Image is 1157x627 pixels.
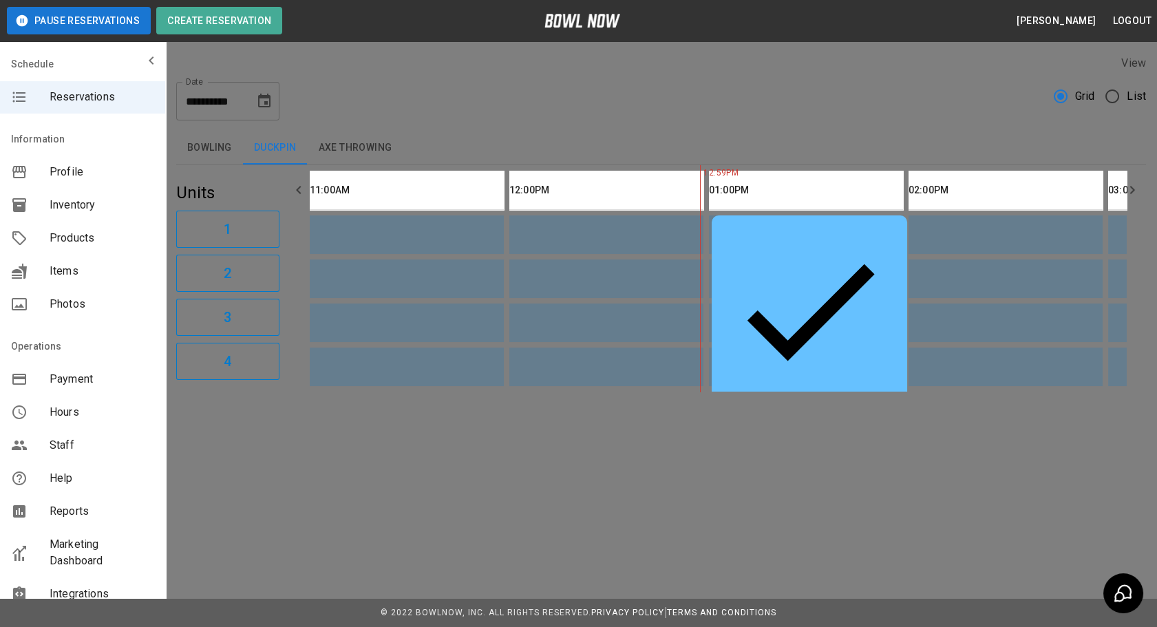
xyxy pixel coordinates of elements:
button: Pause Reservations [7,7,151,34]
th: 12:00PM [509,171,703,210]
span: Integrations [50,586,154,602]
span: Photos [50,296,154,312]
span: 12:59PM [700,167,703,180]
button: Duckpin [243,131,308,164]
h5: Units [176,182,279,204]
h6: 4 [224,350,231,372]
span: List [1127,88,1146,105]
h6: 2 [224,262,231,284]
span: Items [50,263,154,279]
button: Bowling [176,131,243,164]
th: 01:00PM [709,171,903,210]
th: 02:00PM [909,171,1103,210]
button: Axe Throwing [308,131,403,164]
button: Create Reservation [156,7,282,34]
span: Marketing Dashboard [50,536,154,569]
span: Payment [50,371,154,387]
span: © 2022 BowlNow, Inc. All Rights Reserved. [381,608,591,617]
h6: 1 [224,218,231,240]
a: Terms and Conditions [667,608,776,617]
span: Inventory [50,197,154,213]
button: Logout [1107,8,1157,34]
img: logo [544,14,620,28]
button: [PERSON_NAME] [1011,8,1101,34]
span: Grid [1075,88,1095,105]
a: Privacy Policy [591,608,664,617]
span: Hours [50,404,154,421]
span: Products [50,230,154,246]
span: Profile [50,164,154,180]
h6: 3 [224,306,231,328]
span: Reports [50,503,154,520]
button: Choose date, selected date is Aug 10, 2025 [251,87,278,115]
span: Staff [50,437,154,454]
div: inventory tabs [176,131,1146,164]
th: 11:00AM [310,171,504,210]
span: Help [50,470,154,487]
span: Reservations [50,89,154,105]
label: View [1121,56,1146,70]
div: [PERSON_NAME] [723,226,896,400]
